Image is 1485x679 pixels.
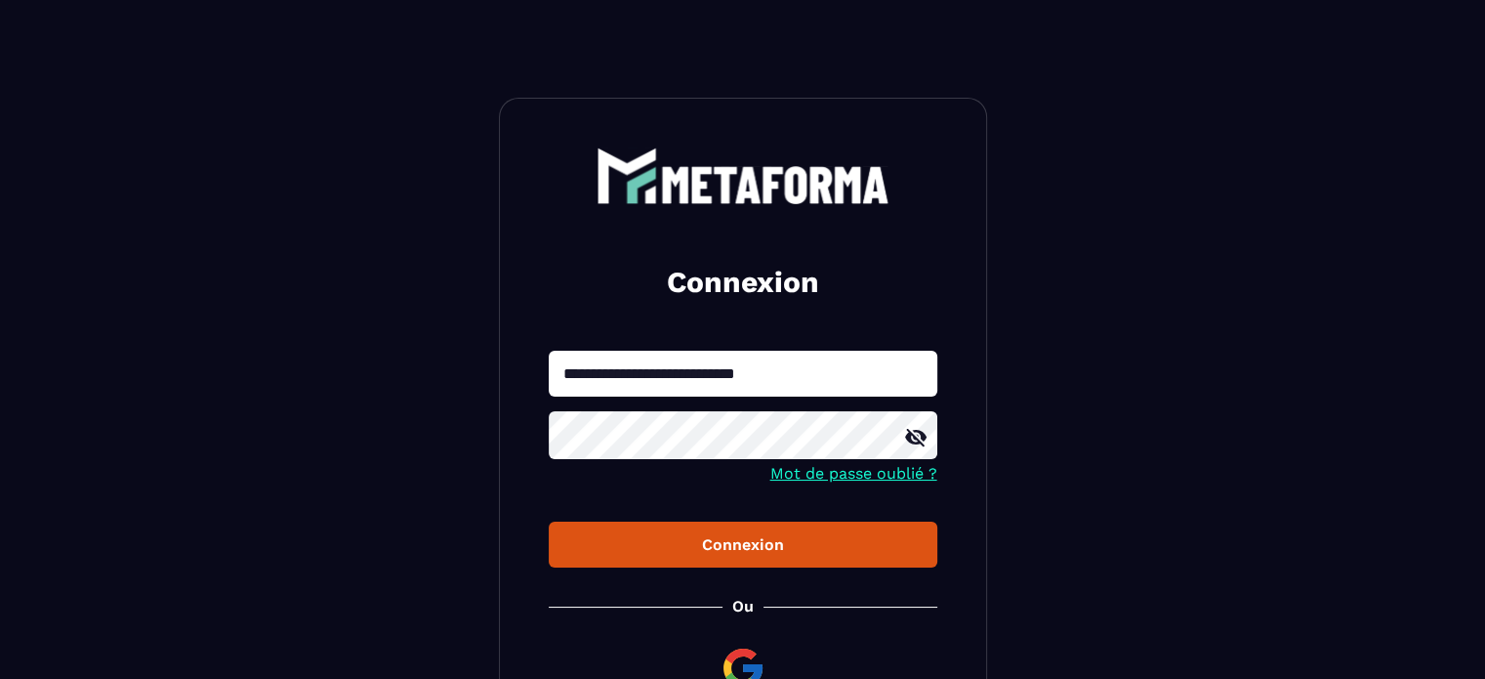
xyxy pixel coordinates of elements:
button: Connexion [549,522,937,568]
h2: Connexion [572,263,914,302]
a: Mot de passe oublié ? [770,464,937,483]
a: logo [549,148,937,204]
img: logo [597,148,889,204]
div: Connexion [564,535,922,554]
p: Ou [732,597,754,615]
